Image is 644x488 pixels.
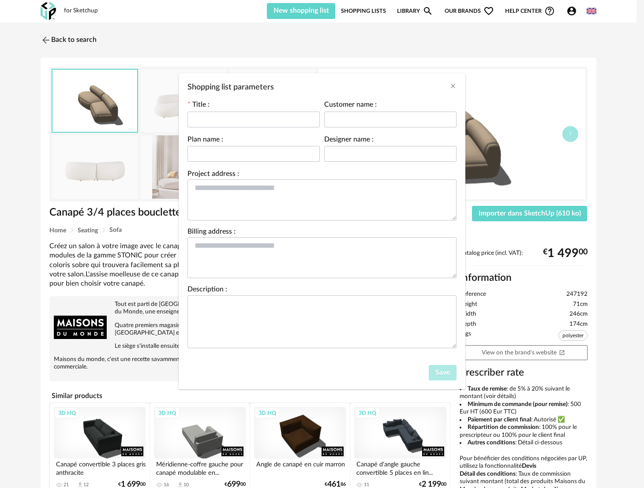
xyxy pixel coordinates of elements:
[187,136,223,145] label: Plan name :
[324,101,377,110] label: Customer name :
[187,286,227,295] label: Description :
[449,82,457,91] button: Close
[429,365,457,381] button: Save
[324,136,374,145] label: Designer name :
[187,171,239,179] label: Project address :
[187,83,274,91] span: Shopping list parameters
[179,73,465,389] div: Shopping list parameters
[435,369,450,376] span: Save
[187,228,236,237] label: Billing address :
[187,101,210,110] label: Title :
